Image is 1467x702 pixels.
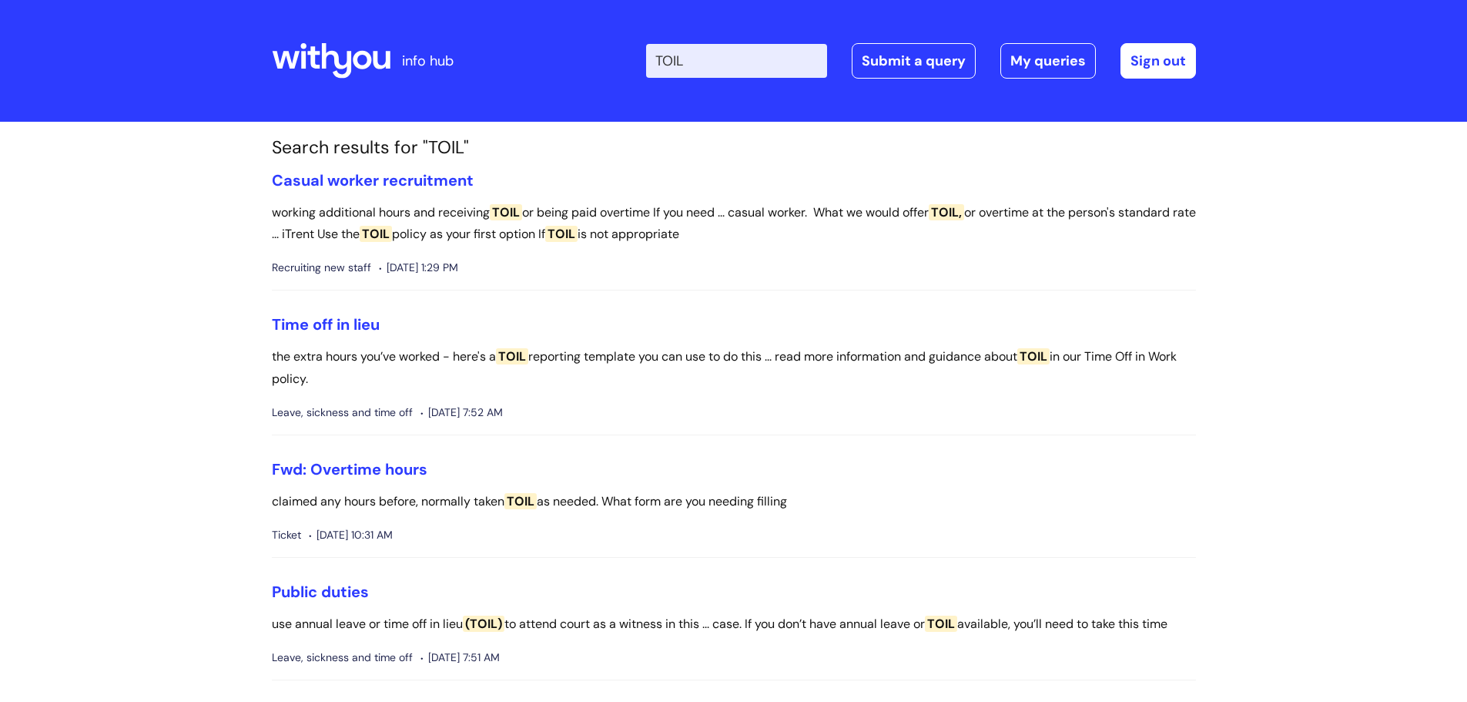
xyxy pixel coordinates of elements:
[496,348,528,364] span: TOIL
[504,493,537,509] span: TOIL
[646,44,827,78] input: Search
[929,204,964,220] span: TOIL,
[925,616,957,632] span: TOIL
[490,204,522,220] span: TOIL
[272,648,413,667] span: Leave, sickness and time off
[272,346,1196,391] p: the extra hours you’ve worked - here's a reporting template you can use to do this ... read more ...
[272,403,413,422] span: Leave, sickness and time off
[545,226,578,242] span: TOIL
[402,49,454,73] p: info hub
[463,616,504,632] span: (TOIL)
[646,43,1196,79] div: | -
[272,170,474,190] a: Casual worker recruitment
[1017,348,1050,364] span: TOIL
[272,459,427,479] a: Fwd: Overtime hours
[272,582,369,602] a: Public duties
[852,43,976,79] a: Submit a query
[272,491,1196,513] p: claimed any hours before, normally taken as needed. What form are you needing filling
[420,648,500,667] span: [DATE] 7:51 AM
[272,526,301,545] span: Ticket
[272,314,380,334] a: Time off in lieu
[1120,43,1196,79] a: Sign out
[1000,43,1096,79] a: My queries
[379,258,458,277] span: [DATE] 1:29 PM
[360,226,392,242] span: TOIL
[272,202,1196,247] p: working additional hours and receiving or being paid overtime If you need ... casual worker. What...
[309,526,393,545] span: [DATE] 10:31 AM
[420,403,503,422] span: [DATE] 7:52 AM
[272,258,371,277] span: Recruiting new staff
[272,137,1196,159] h1: Search results for "TOIL"
[272,613,1196,636] p: use annual leave or time off in lieu to attend court as a witness in this ... case. If you don’t ...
